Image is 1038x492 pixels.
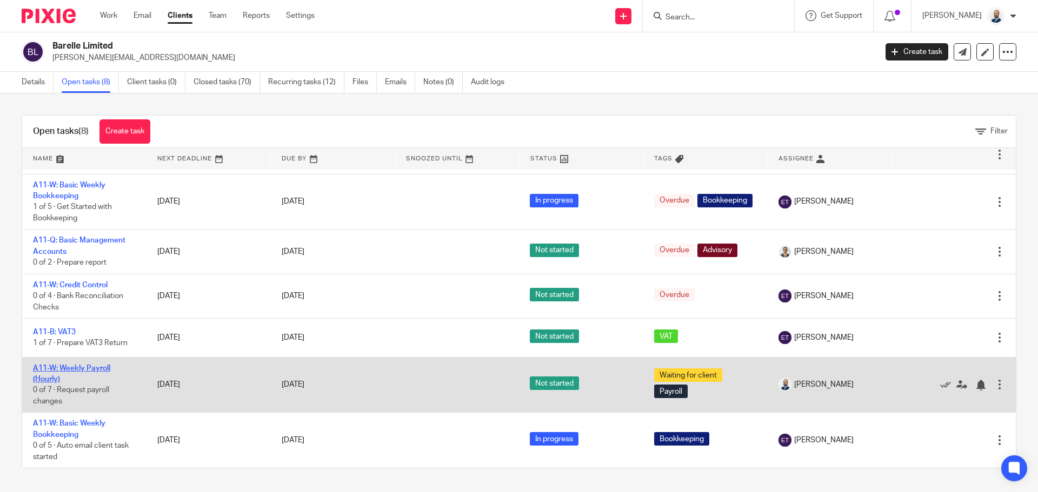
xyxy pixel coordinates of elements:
span: 0 of 7 · Request payroll changes [33,386,109,405]
img: svg%3E [778,331,791,344]
span: Filter [990,127,1008,135]
span: [DATE] [282,436,304,444]
span: (8) [78,127,89,136]
td: [DATE] [147,413,271,468]
span: Not started [530,329,579,343]
span: 0 of 5 · Auto email client task started [33,442,129,461]
span: [PERSON_NAME] [794,196,854,207]
td: [DATE] [147,230,271,274]
span: Tags [654,156,673,161]
img: Pixie [22,9,76,23]
span: [DATE] [282,198,304,206]
a: Team [209,10,227,21]
td: [DATE] [147,274,271,318]
a: A11-W: Basic Weekly Bookkeeping [33,181,105,200]
a: A11-Q: Basic Management Accounts [33,237,125,255]
a: A11-B: VAT3 [33,328,76,336]
span: In progress [530,432,578,446]
span: Status [530,156,557,161]
span: [PERSON_NAME] [794,246,854,257]
a: Create task [886,43,948,60]
img: Mark%20LI%20profiler%20(1).png [778,245,791,258]
span: 1 of 7 · Prepare VAT3 Return [33,340,128,347]
p: [PERSON_NAME] [922,10,982,21]
img: svg%3E [22,41,44,63]
a: A11-W: Basic Weekly Bookkeeping [33,420,105,438]
a: A11-W: Credit Control [33,281,108,289]
span: 1 of 5 · Get Started with Bookkeeping [33,204,112,223]
td: [DATE] [147,357,271,413]
span: [DATE] [282,248,304,255]
a: Clients [168,10,192,21]
span: Waiting for client [654,368,722,382]
span: [DATE] [282,292,304,300]
a: Mark as done [940,379,956,390]
img: Mark%20LI%20profiler.png [778,378,791,391]
span: 0 of 4 · Bank Reconciliation Checks [33,292,123,311]
span: Overdue [654,288,695,301]
span: 0 of 2 · Prepare report [33,259,107,266]
span: [PERSON_NAME] [794,332,854,343]
a: Client tasks (0) [127,72,185,93]
a: Files [352,72,377,93]
a: Notes (0) [423,72,463,93]
a: Reports [243,10,270,21]
span: Bookkeeping [654,432,709,446]
h2: Barelle Limited [52,41,706,52]
span: Not started [530,376,579,390]
span: Not started [530,288,579,301]
a: Details [22,72,54,93]
input: Search [664,13,762,23]
span: Bookkeeping [697,194,753,207]
span: Payroll [654,385,688,398]
a: A11-W: Weekly Payroll (Hourly) [33,365,110,383]
img: svg%3E [778,434,791,447]
a: Closed tasks (70) [194,72,260,93]
img: svg%3E [778,289,791,302]
span: Overdue [654,194,695,207]
span: [PERSON_NAME] [794,435,854,446]
a: Settings [286,10,315,21]
a: Audit logs [471,72,513,93]
span: [DATE] [282,334,304,341]
a: Emails [385,72,415,93]
a: Email [134,10,151,21]
img: Mark%20LI%20profiler.png [987,8,1004,25]
a: Open tasks (8) [62,72,119,93]
td: [DATE] [147,319,271,357]
span: Overdue [654,244,695,257]
a: Recurring tasks (12) [268,72,344,93]
a: Work [100,10,117,21]
span: Not started [530,244,579,257]
img: svg%3E [778,196,791,208]
a: Create task [99,119,150,144]
span: Get Support [821,12,862,19]
td: [DATE] [147,174,271,230]
span: [PERSON_NAME] [794,379,854,390]
span: [PERSON_NAME] [794,291,854,301]
h1: Open tasks [33,126,89,137]
span: Snoozed Until [406,156,463,161]
span: VAT [654,329,678,343]
span: In progress [530,194,578,207]
p: [PERSON_NAME][EMAIL_ADDRESS][DOMAIN_NAME] [52,52,869,63]
span: [DATE] [282,381,304,388]
span: Advisory [697,244,737,257]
